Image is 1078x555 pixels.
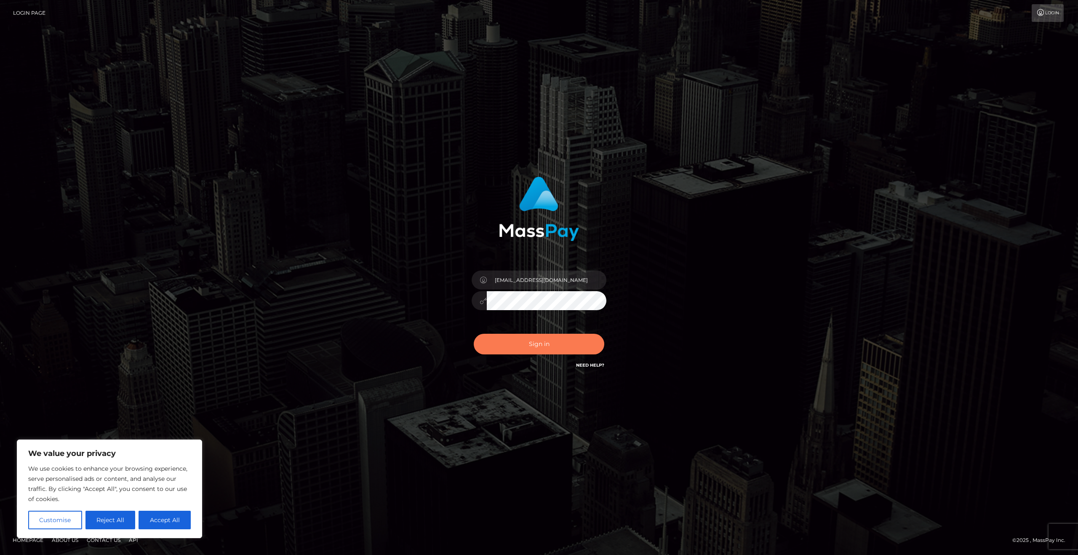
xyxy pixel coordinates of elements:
[487,271,606,290] input: Username...
[125,534,141,547] a: API
[17,440,202,538] div: We value your privacy
[83,534,124,547] a: Contact Us
[474,334,604,354] button: Sign in
[9,534,47,547] a: Homepage
[1032,4,1064,22] a: Login
[499,177,579,241] img: MassPay Login
[13,4,45,22] a: Login Page
[576,362,604,368] a: Need Help?
[28,448,191,458] p: We value your privacy
[85,511,136,529] button: Reject All
[139,511,191,529] button: Accept All
[1012,536,1072,545] div: © 2025 , MassPay Inc.
[28,464,191,504] p: We use cookies to enhance your browsing experience, serve personalised ads or content, and analys...
[48,534,82,547] a: About Us
[28,511,82,529] button: Customise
